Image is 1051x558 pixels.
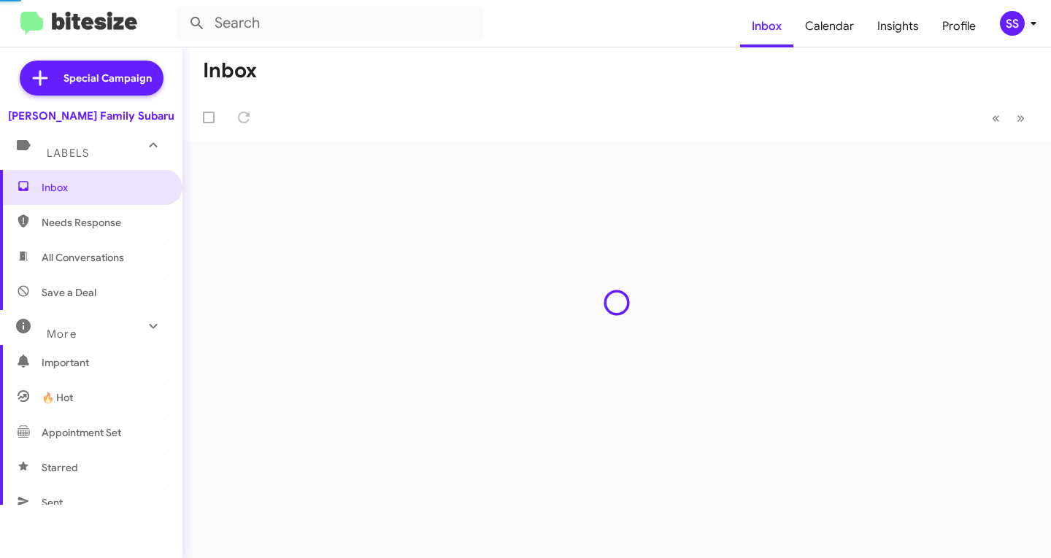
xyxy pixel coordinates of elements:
[984,103,1033,133] nav: Page navigation example
[42,285,96,300] span: Save a Deal
[1017,109,1025,127] span: »
[983,103,1009,133] button: Previous
[866,5,931,47] a: Insights
[177,6,483,41] input: Search
[42,460,78,475] span: Starred
[1008,103,1033,133] button: Next
[63,71,152,85] span: Special Campaign
[992,109,1000,127] span: «
[42,250,124,265] span: All Conversations
[42,495,63,510] span: Sent
[42,390,73,405] span: 🔥 Hot
[203,59,257,82] h1: Inbox
[42,355,166,370] span: Important
[42,180,166,195] span: Inbox
[20,61,163,96] a: Special Campaign
[47,147,89,160] span: Labels
[42,425,121,440] span: Appointment Set
[793,5,866,47] a: Calendar
[740,5,793,47] a: Inbox
[988,11,1035,36] button: SS
[42,215,166,230] span: Needs Response
[1000,11,1025,36] div: SS
[931,5,988,47] a: Profile
[47,328,77,341] span: More
[8,109,174,123] div: [PERSON_NAME] Family Subaru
